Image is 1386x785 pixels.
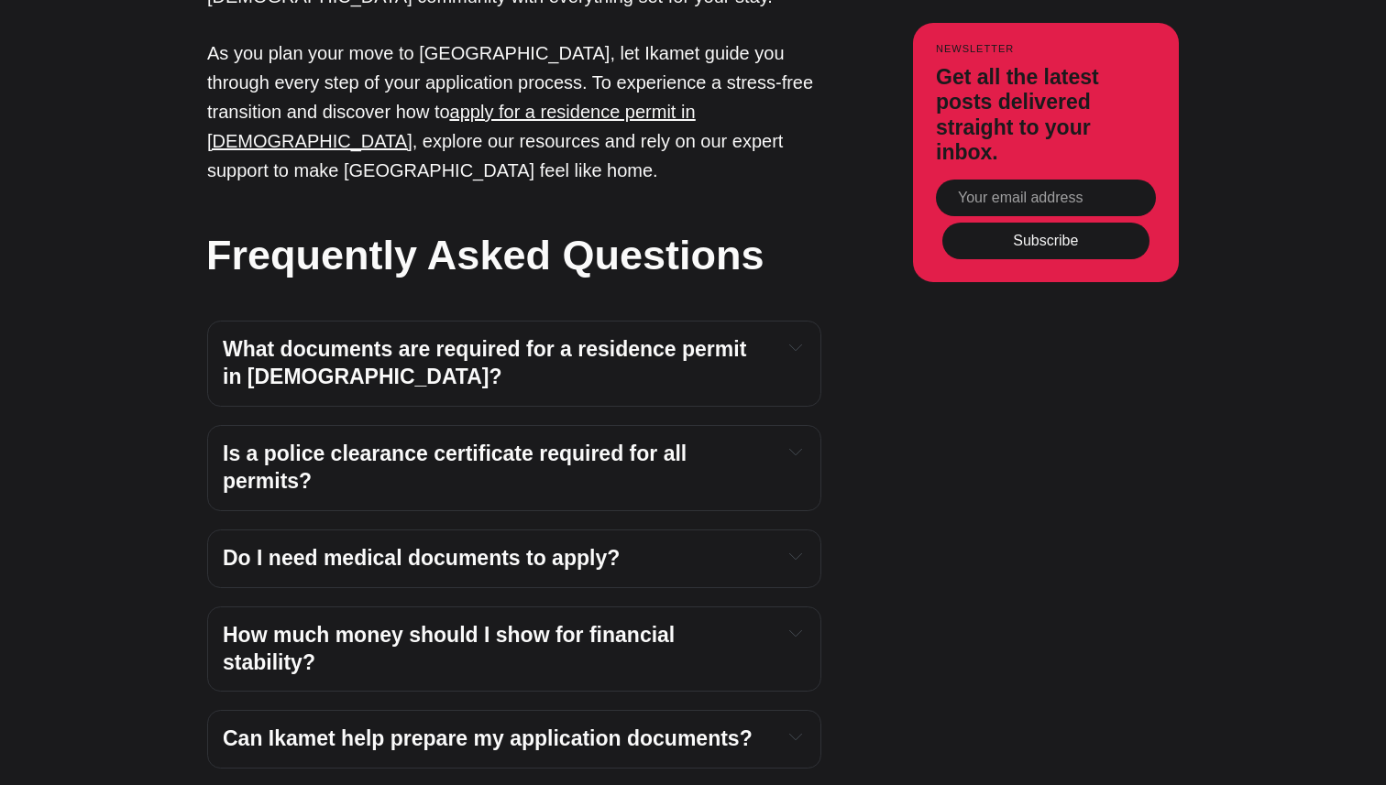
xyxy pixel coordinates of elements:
[786,441,806,463] button: Expand toggle to read content
[786,336,806,358] button: Expand toggle to read content
[223,726,753,750] strong: Can Ikamet help prepare my application documents?
[207,38,821,185] p: As you plan your move to [GEOGRAPHIC_DATA], let Ikamet guide you through every step of your appli...
[207,102,696,151] a: apply for a residence permit in [DEMOGRAPHIC_DATA]
[942,223,1149,259] button: Subscribe
[936,65,1156,166] h3: Get all the latest posts delivered straight to your inbox.
[936,44,1156,55] small: Newsletter
[786,725,806,747] button: Expand toggle to read content
[223,337,753,388] strong: What documents are required for a residence permit in [DEMOGRAPHIC_DATA]?
[786,622,806,644] button: Expand toggle to read content
[223,442,693,493] strong: Is a police clearance certificate required for all permits?
[786,545,806,567] button: Expand toggle to read content
[206,232,764,278] strong: Frequently Asked Questions
[223,546,620,570] strong: Do I need medical documents to apply?
[223,623,681,674] strong: How much money should I show for financial stability?
[936,180,1156,217] input: Your email address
